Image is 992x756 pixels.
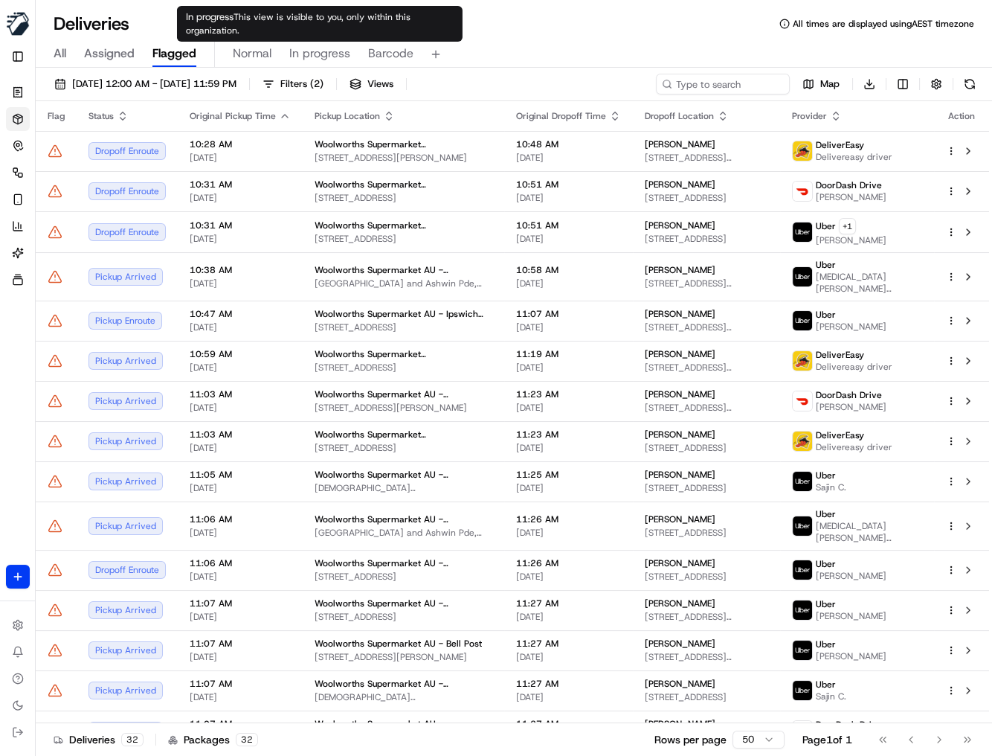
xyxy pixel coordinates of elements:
img: uber-new-logo.jpeg [793,560,812,580]
span: Pickup Location [315,110,380,122]
span: 11:06 AM [190,513,291,525]
span: [PERSON_NAME] [816,570,886,582]
span: [DATE] [190,571,291,583]
span: [STREET_ADDRESS] [315,321,492,333]
span: [PERSON_NAME] [645,429,715,441]
span: [PERSON_NAME] [816,234,886,246]
button: Filters(2) [256,74,330,94]
span: DeliverEasy [816,139,864,151]
span: Woolworths Supermarket AU - [GEOGRAPHIC_DATA] [315,557,492,569]
span: Uber [816,259,836,271]
div: Page 1 of 1 [802,732,852,747]
span: Woolworths Supermarket AU - [GEOGRAPHIC_DATA] [315,469,492,481]
img: uber-new-logo.jpeg [793,472,812,491]
span: [DATE] [516,402,621,414]
span: 11:06 AM [190,557,291,569]
span: [DATE] [190,192,291,204]
span: [DATE] [190,482,291,494]
span: [PERSON_NAME] [645,598,715,609]
div: Deliveries [54,732,144,747]
span: [PERSON_NAME] [645,638,715,650]
span: Assigned [84,45,135,63]
span: [STREET_ADDRESS] [315,192,492,204]
span: [DATE] [190,611,291,623]
span: [MEDICAL_DATA][PERSON_NAME] [PERSON_NAME] S. [816,520,922,544]
span: 10:31 AM [190,179,291,190]
span: [PERSON_NAME] [645,678,715,690]
span: Provider [792,110,827,122]
span: All [54,45,66,63]
span: [PERSON_NAME] [645,308,715,320]
span: [STREET_ADDRESS][PERSON_NAME] [645,651,768,663]
span: Original Dropoff Time [516,110,606,122]
span: Views [367,77,393,91]
span: Woolworths Supermarket AU - Bell Post [315,638,482,650]
span: [PERSON_NAME] [645,138,715,150]
span: Uber [816,470,836,481]
img: delivereasy_logo.png [793,141,812,161]
span: ( 2 ) [310,77,323,91]
span: Woolworths Supermarket AU - [GEOGRAPHIC_DATA] [315,388,492,400]
span: 10:51 AM [516,179,621,190]
button: MILKRUN [6,6,30,42]
span: [PERSON_NAME] [816,401,886,413]
span: DeliverEasy [816,429,864,441]
span: [STREET_ADDRESS] [645,527,768,539]
span: [DATE] [516,442,621,454]
span: [DATE] [516,192,621,204]
span: [DATE] [190,152,291,164]
span: 10:47 AM [190,308,291,320]
span: Woolworths Supermarket AU - Brickworks [315,264,492,276]
span: Dropoff Location [645,110,714,122]
span: [DATE] [516,362,621,374]
span: Uber [816,638,836,650]
span: 11:07 AM [190,638,291,650]
span: [PERSON_NAME] [645,557,715,569]
span: [STREET_ADDRESS][PERSON_NAME] [315,651,492,663]
span: [DATE] [516,278,621,289]
span: Delivereasy driver [816,441,892,453]
span: [STREET_ADDRESS] [315,571,492,583]
span: 11:07 AM [190,678,291,690]
img: doordash_logo_v2.png [793,391,812,411]
span: 10:31 AM [190,220,291,231]
span: [DEMOGRAPHIC_DATA][STREET_ADDRESS][PERSON_NAME] [315,691,492,703]
span: [DATE] [516,651,621,663]
img: delivereasy_logo.png [793,432,812,451]
span: [STREET_ADDRESS] [315,233,492,245]
span: Barcode [368,45,413,63]
img: uber-new-logo.jpeg [793,267,812,286]
span: [STREET_ADDRESS][PERSON_NAME][PERSON_NAME] [645,321,768,333]
span: [GEOGRAPHIC_DATA] and Ashwin Pde, [GEOGRAPHIC_DATA], [GEOGRAPHIC_DATA] 5031, [GEOGRAPHIC_DATA] [315,527,492,539]
span: Woolworths Supermarket AU - Brickworks [315,513,492,525]
span: Woolworths Supermarket AU - [GEOGRAPHIC_DATA] [315,678,492,690]
span: Woolworths Supermarket [GEOGRAPHIC_DATA] - [GEOGRAPHIC_DATA] [315,220,492,231]
span: 10:58 AM [516,264,621,276]
span: In progress [289,45,350,63]
span: [STREET_ADDRESS] [645,482,768,494]
span: [PERSON_NAME] [645,513,715,525]
span: [DATE] [190,442,291,454]
span: [PERSON_NAME] [645,264,715,276]
span: [DATE] [516,152,621,164]
button: +1 [839,218,856,234]
span: 10:48 AM [516,138,621,150]
div: Packages [168,732,258,747]
span: [DATE] [190,527,291,539]
span: [STREET_ADDRESS][PERSON_NAME] [645,362,768,374]
span: Woolworths Supermarket [GEOGRAPHIC_DATA] - [GEOGRAPHIC_DATA] [315,179,492,190]
span: 11:26 AM [516,513,621,525]
span: [PERSON_NAME] [816,650,886,662]
span: [DATE] [190,362,291,374]
span: [PERSON_NAME] [645,469,715,481]
span: [PERSON_NAME] [645,220,715,231]
span: DeliverEasy [816,349,864,361]
span: 11:19 AM [516,348,621,360]
span: [STREET_ADDRESS][PERSON_NAME][PERSON_NAME] [645,152,768,164]
span: 11:25 AM [516,469,621,481]
span: 11:27 AM [516,718,621,730]
span: [DATE] [516,527,621,539]
img: delivereasy_logo.png [793,351,812,371]
span: [DATE] [190,278,291,289]
span: Flagged [152,45,196,63]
